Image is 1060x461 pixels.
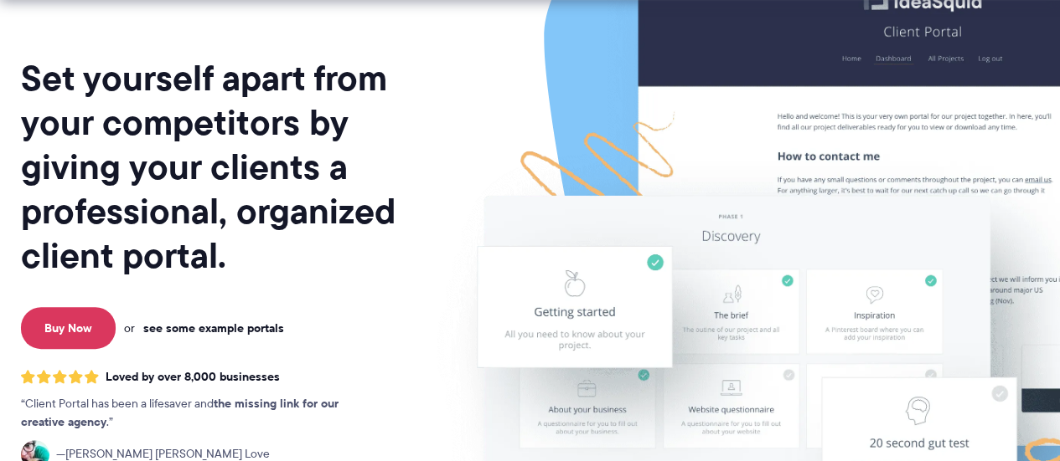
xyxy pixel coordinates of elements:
span: Loved by over 8,000 businesses [106,370,280,384]
p: Client Portal has been a lifesaver and . [21,395,373,432]
a: Buy Now [21,307,116,349]
a: see some example portals [143,320,284,336]
h1: Set yourself apart from your competitors by giving your clients a professional, organized client ... [21,56,428,278]
strong: the missing link for our creative agency [21,394,339,431]
span: or [124,320,135,336]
